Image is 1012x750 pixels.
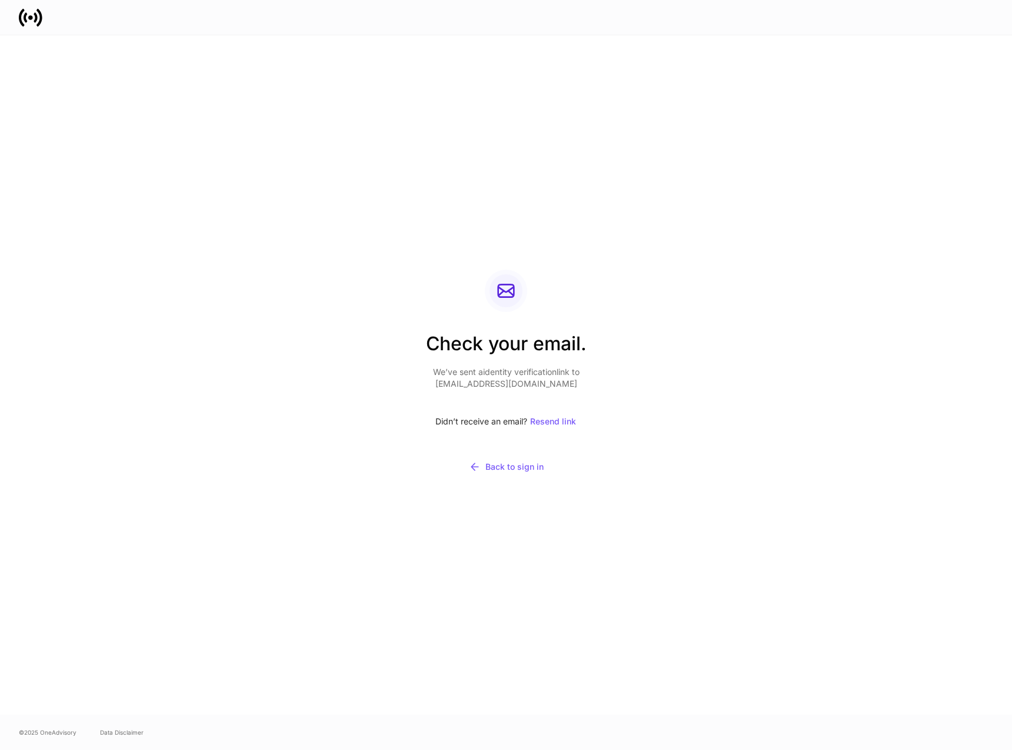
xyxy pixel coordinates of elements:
[426,366,587,390] p: We’ve sent a identity verification link to [EMAIL_ADDRESS][DOMAIN_NAME]
[530,417,576,426] div: Resend link
[426,409,587,434] div: Didn’t receive an email?
[469,461,544,473] div: Back to sign in
[100,728,144,737] a: Data Disclaimer
[19,728,76,737] span: © 2025 OneAdvisory
[426,453,587,480] button: Back to sign in
[426,331,587,366] h2: Check your email.
[530,409,577,434] button: Resend link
